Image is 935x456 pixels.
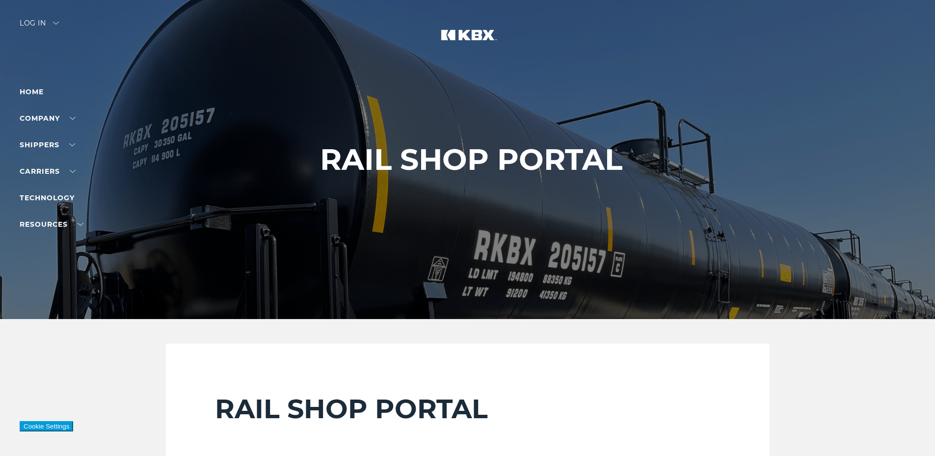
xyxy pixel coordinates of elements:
[20,220,83,229] a: RESOURCES
[20,421,73,431] button: Cookie Settings
[215,393,721,425] h2: RAIL SHOP PORTAL
[20,140,75,149] a: SHIPPERS
[20,20,59,34] div: Log in
[20,114,76,123] a: Company
[20,87,44,96] a: Home
[320,143,622,176] h1: RAIL SHOP PORTAL
[431,20,505,63] img: kbx logo
[53,22,59,25] img: arrow
[20,193,75,202] a: Technology
[20,167,76,176] a: Carriers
